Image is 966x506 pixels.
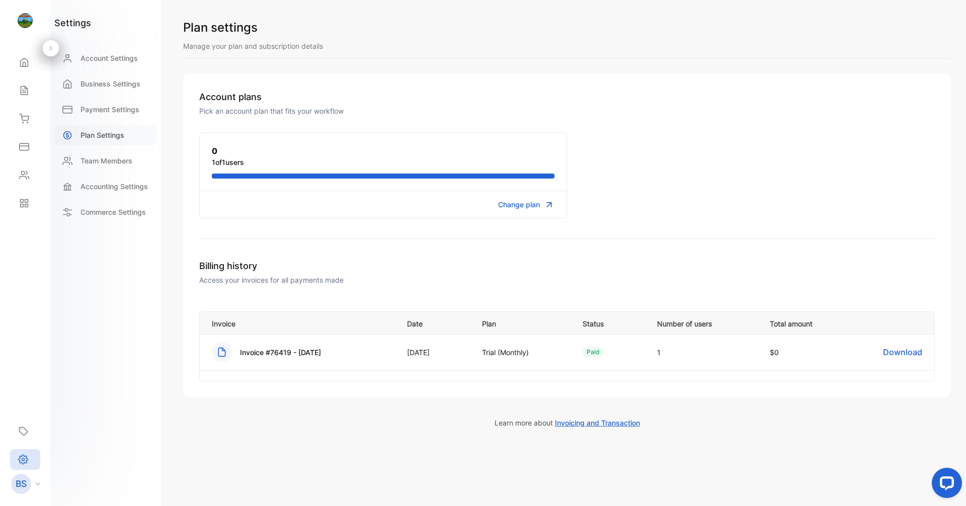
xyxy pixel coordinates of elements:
p: Pick an account plan that fits your workflow [199,106,935,116]
p: Access your invoices for all payments made [199,275,935,285]
p: Plan [482,316,561,329]
p: Commerce Settings [80,207,146,217]
a: Team Members [54,150,157,171]
p: Date [407,316,461,329]
button: Download [883,346,922,358]
a: Commerce Settings [54,202,157,222]
p: Number of users [657,316,749,329]
p: Team Members [80,155,132,166]
h1: Account plans [199,90,935,104]
a: Payment Settings [54,99,157,120]
p: Business Settings [80,78,140,89]
img: logo [18,13,33,28]
p: Plan Settings [80,130,124,140]
a: Account Settings [54,48,157,68]
p: Manage your plan and subscription details [183,41,951,51]
p: Status [583,316,637,329]
a: Plan Settings [54,125,157,145]
p: [DATE] [407,347,461,358]
div: paid [583,347,604,358]
h1: settings [54,16,91,30]
p: BS [16,477,27,490]
p: Invoice [212,316,394,329]
p: Account Settings [80,53,138,63]
p: Accounting Settings [80,181,148,192]
a: Accounting Settings [54,176,157,197]
h1: Billing history [199,259,935,273]
button: Change plan [498,199,554,210]
p: Trial (Monthly) [482,347,561,358]
iframe: LiveChat chat widget [924,464,966,506]
p: 1 of 1 users [212,157,554,167]
p: Payment Settings [80,104,139,115]
p: Learn more about [183,417,951,428]
p: Invoice #76419 - [DATE] [240,347,321,358]
span: Change plan [498,199,540,210]
p: Total amount [770,316,844,329]
p: $0 [770,347,844,358]
span: Invoicing and Transaction [555,418,640,427]
div: 0 [200,133,567,191]
p: 1 [657,347,749,358]
h1: Plan settings [183,19,951,37]
a: Business Settings [54,73,157,94]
